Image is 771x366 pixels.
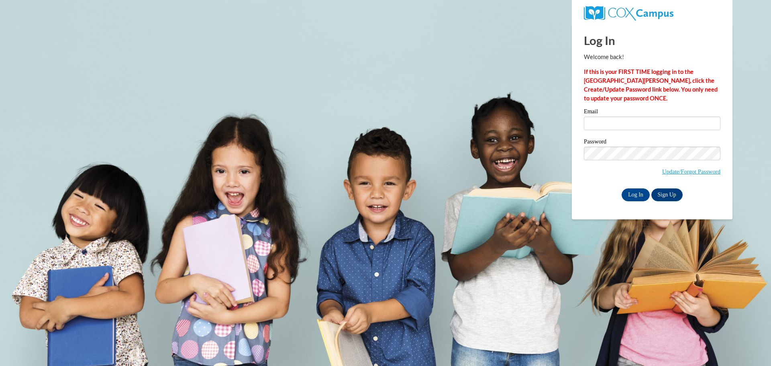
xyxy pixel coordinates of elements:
label: Password [584,139,720,147]
strong: If this is your FIRST TIME logging in to the [GEOGRAPHIC_DATA][PERSON_NAME], click the Create/Upd... [584,68,718,102]
a: COX Campus [584,9,673,16]
h1: Log In [584,32,720,49]
input: Log In [622,188,650,201]
label: Email [584,108,720,117]
p: Welcome back! [584,53,720,61]
img: COX Campus [584,6,673,20]
a: Sign Up [651,188,683,201]
a: Update/Forgot Password [662,168,720,175]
